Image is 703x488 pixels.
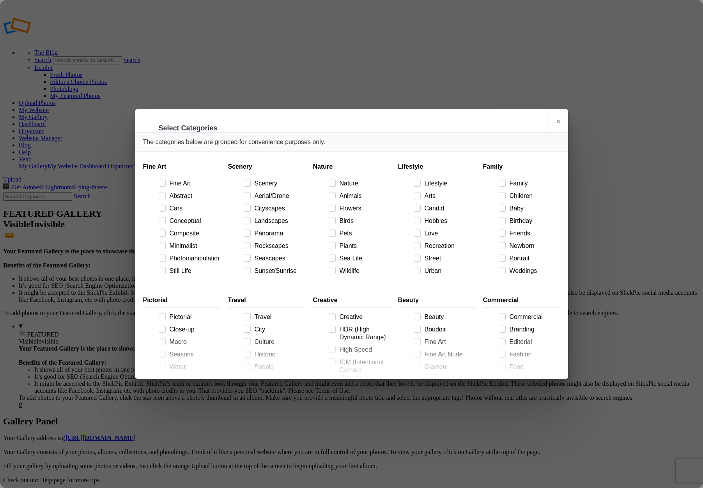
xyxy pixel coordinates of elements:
[251,338,305,346] span: Culture
[251,230,305,237] span: Panorama
[483,160,560,174] div: Family
[336,217,390,225] span: Birds
[251,242,305,250] span: Rockscapes
[506,313,560,321] span: Commercial
[336,326,390,341] span: HDR (High Dynamic Range)
[166,230,220,237] span: Composite
[421,255,475,262] span: Street
[483,293,560,308] div: Commercial
[421,326,475,333] span: Boudoir
[166,338,220,346] span: Macro
[398,160,475,174] div: Lifestyle
[506,217,560,225] span: Birthday
[421,242,475,250] span: Recreation
[336,180,390,187] span: Nature
[336,267,390,275] span: Wildlife
[251,255,305,262] span: Seascapes
[506,326,560,333] span: Branding
[228,160,305,174] div: Scenery
[166,192,220,200] span: Abstract
[506,338,560,346] span: Editorial
[506,242,560,250] span: Newborn
[336,255,390,262] span: Sea Life
[251,180,305,187] span: Scenery
[421,363,475,371] span: Glamour
[166,205,220,212] span: Cars
[336,230,390,237] span: Pets
[421,230,475,237] span: Love
[421,313,475,321] span: Beauty
[421,267,475,275] span: Urban
[166,180,220,187] span: Fine Art
[251,267,305,275] span: Sunset/Sunrise
[421,217,475,225] span: Hobbies
[166,255,220,262] span: Photomanipulation
[251,351,305,358] span: Historic
[506,180,560,187] span: Family
[166,217,220,225] span: Conceptual
[506,205,560,212] span: Baby
[313,293,390,308] div: Creative
[421,205,475,212] span: Candid
[336,205,390,212] span: Flowers
[166,326,220,333] span: Close-up
[143,293,220,308] div: Pictorial
[313,160,390,174] div: Nature
[166,363,220,371] span: Water
[251,363,305,371] span: People
[421,351,475,358] span: Fine Art Nude
[159,123,218,133] li: Select Categories
[166,267,220,275] span: Still Life
[251,326,305,333] span: City
[135,133,568,152] div: The categories below are grouped for convenience purposes only.
[228,293,305,308] div: Travel
[421,338,475,346] span: Fine Art
[251,217,305,225] span: Landscapes
[336,358,390,382] span: ICM (Intentional Camera Movement)
[398,293,475,308] div: Beauty
[166,351,220,358] span: Seasons
[251,205,305,212] span: Cityscapes
[166,376,220,383] span: Underwater
[506,363,560,371] span: Food
[336,346,390,354] span: High Speed
[336,313,390,321] span: Creative
[549,109,568,133] a: ×
[506,192,560,200] span: Children
[166,313,220,321] span: Pictorial
[506,376,560,383] span: Modeling
[336,192,390,200] span: Animals
[251,313,305,321] span: Travel
[506,267,560,275] span: Weddings
[336,242,390,250] span: Plants
[506,230,560,237] span: Friends
[421,376,475,383] span: Maternity
[251,376,305,383] span: Urban Exploration
[421,192,475,200] span: Arts
[506,255,560,262] span: Portrait
[166,242,220,250] span: Minimalist
[251,192,305,200] span: Aerial/Drone
[143,160,220,174] div: Fine Art
[421,180,475,187] span: Lifestyle
[506,351,560,358] span: Fashion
